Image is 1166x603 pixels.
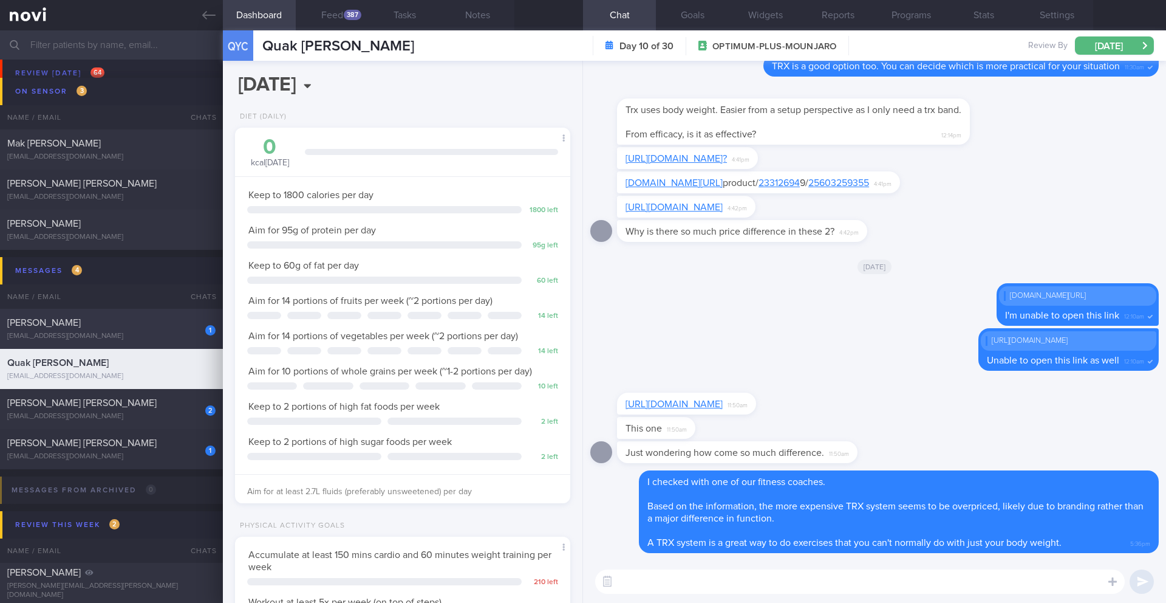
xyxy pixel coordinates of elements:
a: [URL][DOMAIN_NAME] [626,399,723,409]
span: Mak [PERSON_NAME] [7,139,101,148]
span: 4:42pm [839,226,859,237]
span: 11:50am [728,398,748,410]
div: 1800 left [528,206,558,215]
div: 95 g left [528,241,558,250]
span: [DATE] [857,260,892,274]
strong: Day 10 of 30 [619,40,673,52]
span: 3 [77,86,87,96]
div: Chats [174,284,223,309]
span: 2 [109,519,120,529]
div: Chats [174,539,223,563]
div: kcal [DATE] [247,137,293,169]
div: Chats [174,105,223,129]
div: Physical Activity Goals [235,522,345,531]
div: [EMAIL_ADDRESS][DOMAIN_NAME] [7,372,216,381]
div: 14 left [528,347,558,356]
div: [EMAIL_ADDRESS][DOMAIN_NAME] [7,452,216,461]
span: Unable to open this link as well [987,356,1119,365]
div: [PERSON_NAME][EMAIL_ADDRESS][PERSON_NAME][DOMAIN_NAME] [7,582,216,600]
div: [EMAIL_ADDRESS][DOMAIN_NAME] [7,60,216,69]
div: Messages [12,263,85,279]
span: Keep to 60g of fat per day [248,261,359,270]
div: [EMAIL_ADDRESS][DOMAIN_NAME] [7,153,216,162]
span: Keep to 2 portions of high fat foods per week [248,402,440,412]
a: [URL][DOMAIN_NAME]? [626,154,727,164]
span: [PERSON_NAME] [7,219,81,229]
span: Keep to 1800 calories per day [248,190,373,200]
span: [PERSON_NAME] [7,318,81,328]
div: 10 left [528,382,558,391]
span: 12:10am [1124,309,1144,321]
div: 1 [205,325,216,336]
span: [PERSON_NAME] [PERSON_NAME] [7,179,157,188]
span: Quak [PERSON_NAME] [7,358,109,368]
a: 23312694 [759,178,800,188]
span: Review By [1028,41,1068,52]
span: I'm unable to open this link [1005,311,1119,320]
div: [DOMAIN_NAME][URL] [1004,291,1151,301]
a: [URL][DOMAIN_NAME] [626,202,723,212]
span: Aim for 14 portions of vegetables per week (~2 portions per day) [248,331,518,341]
span: 4:42pm [728,201,747,213]
div: QYC [220,23,256,70]
span: Aim for 14 portions of fruits per week (~2 portions per day) [248,296,493,306]
div: 2 left [528,453,558,462]
span: 12:14pm [941,128,961,140]
span: Just wondering how come so much difference. [626,448,824,458]
span: Based on the information, the more expensive TRX system seems to be overpriced, likely due to bra... [647,501,1144,523]
div: 1 [205,446,216,456]
span: product/ 9/ [626,178,869,188]
span: Why is there so much price difference in these 2? [626,227,834,236]
span: [PERSON_NAME] [7,568,81,577]
div: Diet (Daily) [235,112,287,122]
div: 387 [344,10,361,20]
span: 4:41pm [732,153,749,164]
span: [PERSON_NAME] [PERSON_NAME] [7,398,157,408]
span: Aim for 95g of protein per day [248,226,376,235]
div: On sensor [12,83,90,100]
div: [EMAIL_ADDRESS][DOMAIN_NAME] [7,412,216,421]
div: [URL][DOMAIN_NAME] [986,336,1151,346]
a: 25603259355 [808,178,869,188]
span: [PERSON_NAME] [PERSON_NAME] [7,438,157,448]
span: 5:36pm [1130,537,1150,548]
div: 14 left [528,312,558,321]
div: [EMAIL_ADDRESS][DOMAIN_NAME] [7,193,216,202]
div: 0 [247,137,293,158]
div: 60 left [528,277,558,286]
span: 0 [146,484,156,495]
span: Keep to 2 portions of high sugar foods per week [248,437,452,447]
span: OPTIMUM-PLUS-MOUNJARO [712,41,836,53]
span: 4 [72,265,82,275]
span: 12:10am [1124,354,1144,366]
div: Review this week [12,517,123,533]
span: I checked with one of our fitness coaches. [647,477,825,487]
span: Aim for at least 2.7L fluids (preferably unsweetened) per day [247,488,472,496]
div: 2 [205,405,216,416]
a: [DOMAIN_NAME][URL] [626,178,723,188]
span: Aim for 10 portions of whole grains per week (~1-2 portions per day) [248,367,532,376]
span: 11:50am [667,422,687,434]
span: Quak [PERSON_NAME] [262,39,414,53]
span: 11:30am [1125,60,1144,72]
div: [EMAIL_ADDRESS][DOMAIN_NAME] [7,233,216,242]
span: TRX is a good option too. You can decide which is more practical for your situation [772,61,1120,71]
div: [EMAIL_ADDRESS][DOMAIN_NAME] [7,332,216,341]
span: Accumulate at least 150 mins cardio and 60 minutes weight training per week [248,550,551,572]
div: 210 left [528,578,558,587]
div: 2 left [528,418,558,427]
span: From efficacy, is it as effective? [626,129,756,139]
span: Trx uses body weight. Easier from a setup perspective as I only need a trx band. [626,105,961,115]
span: A TRX system is a great way to do exercises that you can't normally do with just your body weight. [647,538,1062,548]
button: [DATE] [1075,36,1154,55]
span: 4:41pm [874,177,892,188]
span: This one [626,424,662,433]
div: Messages from Archived [9,482,159,498]
span: 11:50am [829,447,849,458]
